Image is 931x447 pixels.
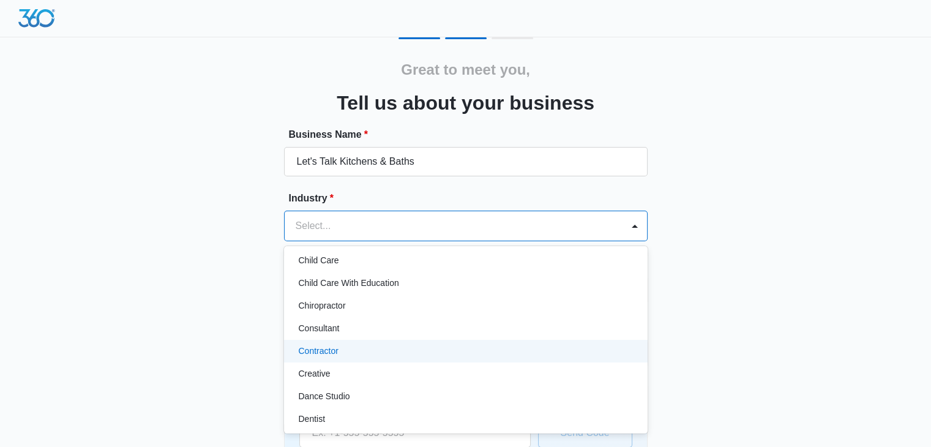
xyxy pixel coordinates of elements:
[337,88,594,118] h3: Tell us about your business
[289,127,652,142] label: Business Name
[299,367,331,380] p: Creative
[299,277,399,290] p: Child Care With Education
[299,413,326,426] p: Dentist
[299,299,346,312] p: Chiropractor
[299,345,338,358] p: Contractor
[299,322,340,335] p: Consultant
[401,59,530,81] h2: Great to meet you,
[284,147,648,176] input: e.g. Jane's Plumbing
[299,254,339,267] p: Child Care
[299,390,350,403] p: Dance Studio
[289,191,652,206] label: Industry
